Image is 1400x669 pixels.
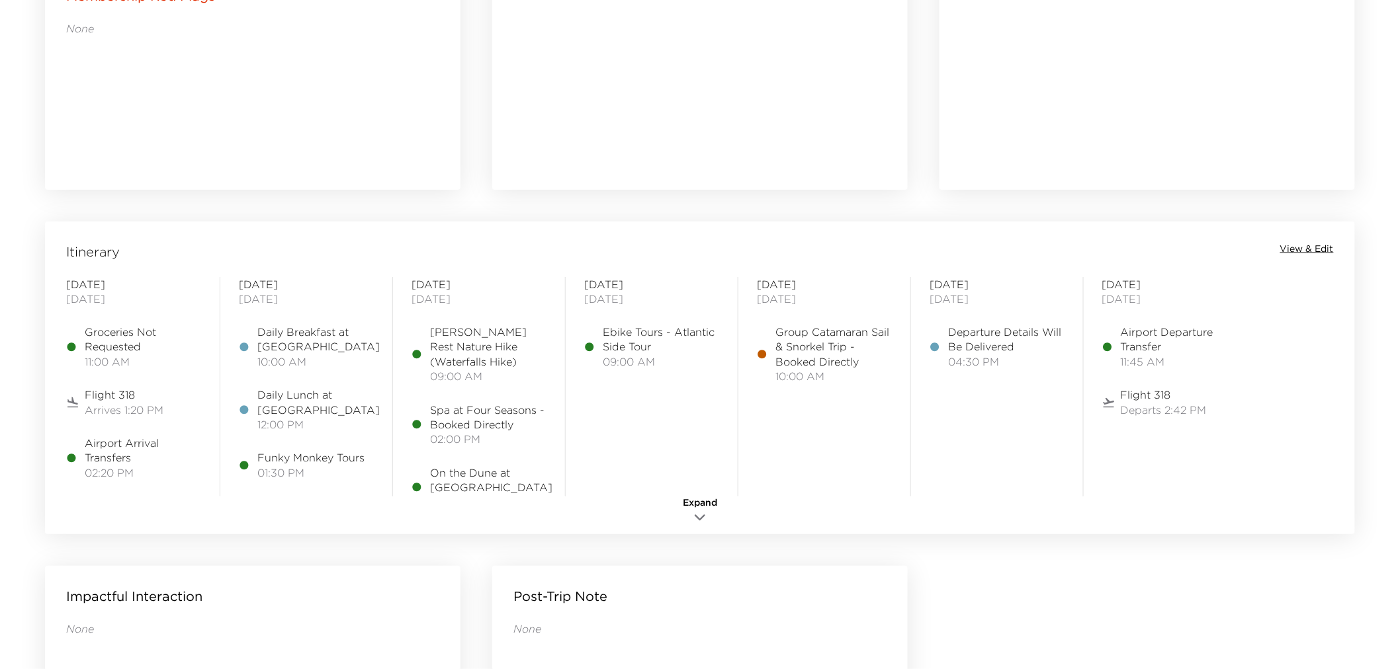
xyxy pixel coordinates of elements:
span: 02:00 PM [430,432,547,446]
span: 09:00 AM [603,354,719,369]
span: Expand [683,496,717,510]
span: 10:00 AM [257,354,380,369]
span: [DATE] [66,277,201,292]
span: Departs 2:42 PM [1121,403,1207,417]
span: [DATE] [66,292,201,306]
span: Ebike Tours - Atlantic Side Tour [603,325,719,354]
span: 04:30 PM [948,354,1065,369]
span: Itinerary [66,243,120,261]
span: Daily Lunch at [GEOGRAPHIC_DATA] [257,387,380,417]
span: [DATE] [1102,292,1237,306]
span: Daily Breakfast at [GEOGRAPHIC_DATA] [257,325,380,354]
p: None [513,621,887,636]
span: [DATE] [239,292,374,306]
span: [DATE] [757,292,892,306]
span: [DATE] [930,277,1065,292]
span: [DATE] [584,292,719,306]
span: Group Catamaran Sail & Snorkel Trip - Booked Directly [775,325,892,369]
span: 11:45 AM [1121,354,1237,369]
span: 02:20 PM [85,465,201,480]
span: Funky Monkey Tours [257,450,365,465]
span: [DATE] [584,277,719,292]
span: Departure Details Will Be Delivered [948,325,1065,354]
span: On the Dune at [GEOGRAPHIC_DATA] [430,465,552,495]
span: 10:00 AM [775,369,892,383]
span: 01:30 PM [257,465,365,480]
span: 11:00 AM [85,354,201,369]
span: Airport Departure Transfer [1121,325,1237,354]
span: [DATE] [412,292,547,306]
button: View & Edit [1280,243,1334,256]
span: [DATE] [757,277,892,292]
span: Groceries Not Requested [85,325,201,354]
p: Post-Trip Note [513,587,607,606]
span: 12:00 PM [257,417,380,432]
span: Spa at Four Seasons - Booked Directly [430,403,547,432]
span: 09:00 AM [430,369,547,383]
span: Arrives 1:20 PM [85,403,163,417]
span: Flight 318 [1121,387,1207,402]
span: [PERSON_NAME] Rest Nature Hike (Waterfalls Hike) [430,325,547,369]
p: Impactful Interaction [66,587,202,606]
span: [DATE] [412,277,547,292]
span: [DATE] [1102,277,1237,292]
button: Expand [667,496,733,528]
p: None [66,621,439,636]
span: Airport Arrival Transfers [85,436,201,465]
span: [DATE] [930,292,1065,306]
span: 06:30 PM [430,495,552,510]
span: Flight 318 [85,387,163,402]
p: None [66,21,439,36]
span: [DATE] [239,277,374,292]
